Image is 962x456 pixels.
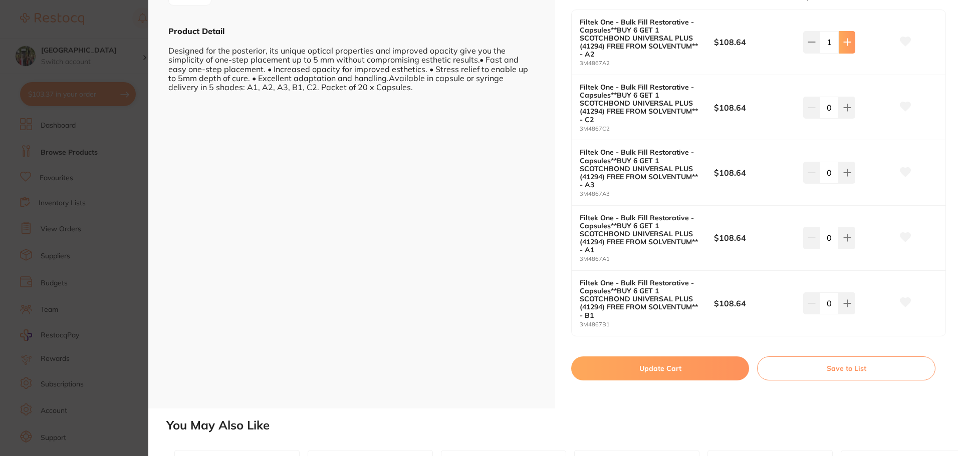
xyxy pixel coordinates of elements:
small: 3M4867B1 [580,321,714,328]
b: $108.64 [714,298,795,309]
button: Save to List [757,356,935,380]
b: Filtek One - Bulk Fill Restorative - Capsules**BUY 6 GET 1 SCOTCHBOND UNIVERSAL PLUS (41294) FREE... [580,18,700,58]
b: $108.64 [714,232,795,243]
div: Designed for the posterior, its unique optical properties and improved opacity give you the simpl... [168,37,535,92]
b: Filtek One - Bulk Fill Restorative - Capsules**BUY 6 GET 1 SCOTCHBOND UNIVERSAL PLUS (41294) FREE... [580,214,700,254]
b: $108.64 [714,37,795,48]
b: $108.64 [714,102,795,113]
b: $108.64 [714,167,795,178]
b: Filtek One - Bulk Fill Restorative - Capsules**BUY 6 GET 1 SCOTCHBOND UNIVERSAL PLUS (41294) FREE... [580,83,700,123]
small: 3M4867A1 [580,256,714,262]
button: Update Cart [571,356,749,380]
b: Filtek One - Bulk Fill Restorative - Capsules**BUY 6 GET 1 SCOTCHBOND UNIVERSAL PLUS (41294) FREE... [580,148,700,188]
b: Product Detail [168,26,224,36]
small: 3M4867A3 [580,191,714,197]
small: 3M4867A2 [580,60,714,67]
small: 3M4867C2 [580,126,714,132]
h2: You May Also Like [166,418,958,432]
b: Filtek One - Bulk Fill Restorative - Capsules**BUY 6 GET 1 SCOTCHBOND UNIVERSAL PLUS (41294) FREE... [580,279,700,319]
